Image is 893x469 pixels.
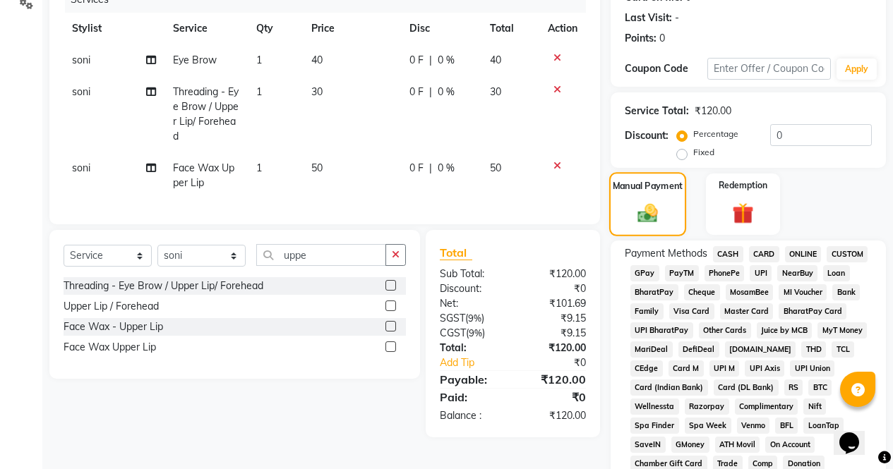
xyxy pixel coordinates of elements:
span: CARD [749,246,779,262]
span: PayTM [665,265,699,281]
div: Total: [429,341,513,355]
span: soni [72,54,90,66]
span: | [429,53,432,68]
span: SaveIN [630,437,666,453]
span: PhonePe [705,265,745,281]
th: Disc [401,13,481,44]
th: Total [481,13,539,44]
div: ( ) [429,326,513,341]
div: ₹9.15 [513,311,597,326]
span: MyT Money [817,322,867,339]
div: Paid: [429,389,513,406]
span: 0 F [409,161,424,176]
span: Family [630,303,664,319]
span: DefiDeal [678,341,719,358]
span: 40 [311,54,323,66]
div: Points: [625,31,657,46]
div: Coupon Code [625,61,707,76]
span: Card M [669,360,704,377]
span: NearBuy [777,265,817,281]
span: Payment Methods [625,246,707,261]
img: _cash.svg [631,201,665,225]
span: CGST [440,327,466,339]
span: RS [784,379,803,396]
div: ₹120.00 [513,408,597,423]
span: On Account [765,437,815,453]
div: Face Wax Upper Lip [64,340,156,355]
div: Threading - Eye Brow / Upper Lip/ Forehead [64,279,263,293]
span: [DOMAIN_NAME] [725,341,796,358]
div: ₹9.15 [513,326,597,341]
div: Discount: [429,281,513,296]
span: 30 [490,85,501,98]
span: Eye Brow [173,54,217,66]
span: 0 % [438,53,455,68]
span: 1 [256,162,262,174]
span: Card (Indian Bank) [630,379,708,396]
div: Payable: [429,371,513,388]
span: | [429,85,432,99]
div: ₹120.00 [513,267,597,281]
span: 0 % [438,85,455,99]
span: BFL [775,418,798,434]
span: 0 F [409,53,424,68]
span: soni [72,85,90,98]
div: Balance : [429,408,513,423]
span: Master Card [720,303,774,319]
th: Service [164,13,247,44]
span: | [429,161,432,176]
span: THD [801,341,826,358]
span: Bank [832,284,860,300]
span: UPI Axis [745,360,784,377]
button: Apply [837,59,877,80]
span: Loan [823,265,850,281]
div: - [675,11,679,25]
div: Net: [429,296,513,311]
span: Cheque [684,284,720,300]
span: GPay [630,265,659,281]
span: 9% [468,312,481,324]
span: Complimentary [735,398,798,415]
span: MI Voucher [779,284,827,300]
div: Service Total: [625,104,689,118]
div: Last Visit: [625,11,672,25]
div: Sub Total: [429,267,513,281]
label: Percentage [693,128,738,140]
div: ₹0 [527,355,597,370]
span: SGST [440,312,465,324]
input: Search or Scan [256,244,386,266]
span: ONLINE [785,246,822,262]
label: Fixed [693,146,714,159]
iframe: chat widget [834,413,879,455]
label: Manual Payment [613,179,683,193]
span: BharatPay Card [779,303,846,319]
span: UPI BharatPay [630,322,693,339]
span: UPI M [709,360,740,377]
div: Upper Lip / Forehead [64,299,159,314]
span: 30 [311,85,323,98]
div: Face Wax - Upper Lip [64,319,163,334]
span: Visa Card [669,303,714,319]
span: 9% [469,327,482,339]
div: ₹120.00 [513,371,597,388]
span: Spa Finder [630,418,679,434]
div: ₹0 [513,281,597,296]
span: 0 F [409,85,424,99]
span: Razorpay [685,398,729,415]
span: Wellnessta [630,398,679,415]
span: 40 [490,54,501,66]
div: ₹0 [513,389,597,406]
span: Threading - Eye Brow / Upper Lip/ Forehead [173,85,239,142]
span: Juice by MCB [757,322,813,339]
div: Discount: [625,128,669,143]
span: 1 [256,54,262,66]
span: Total [440,245,472,260]
div: 0 [659,31,665,46]
span: Face Wax Upper Lip [173,162,234,189]
span: GMoney [671,437,709,453]
span: soni [72,162,90,174]
a: Add Tip [429,355,527,370]
span: MariDeal [630,341,673,358]
div: ( ) [429,311,513,326]
th: Action [539,13,586,44]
